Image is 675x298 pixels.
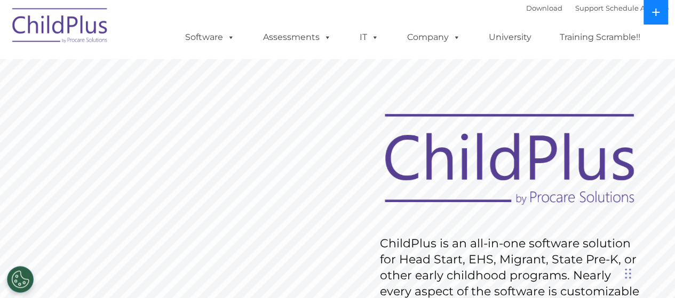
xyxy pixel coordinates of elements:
iframe: Chat Widget [501,183,675,298]
a: University [478,27,542,48]
button: Cookies Settings [7,266,34,293]
a: Support [575,4,603,12]
a: Company [396,27,471,48]
font: | [526,4,669,12]
a: IT [349,27,390,48]
div: Drag [625,257,631,289]
img: ChildPlus by Procare Solutions [7,1,114,54]
a: Download [526,4,562,12]
a: Training Scramble!! [549,27,651,48]
a: Assessments [252,27,342,48]
a: Software [174,27,245,48]
a: Schedule A Demo [606,4,669,12]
